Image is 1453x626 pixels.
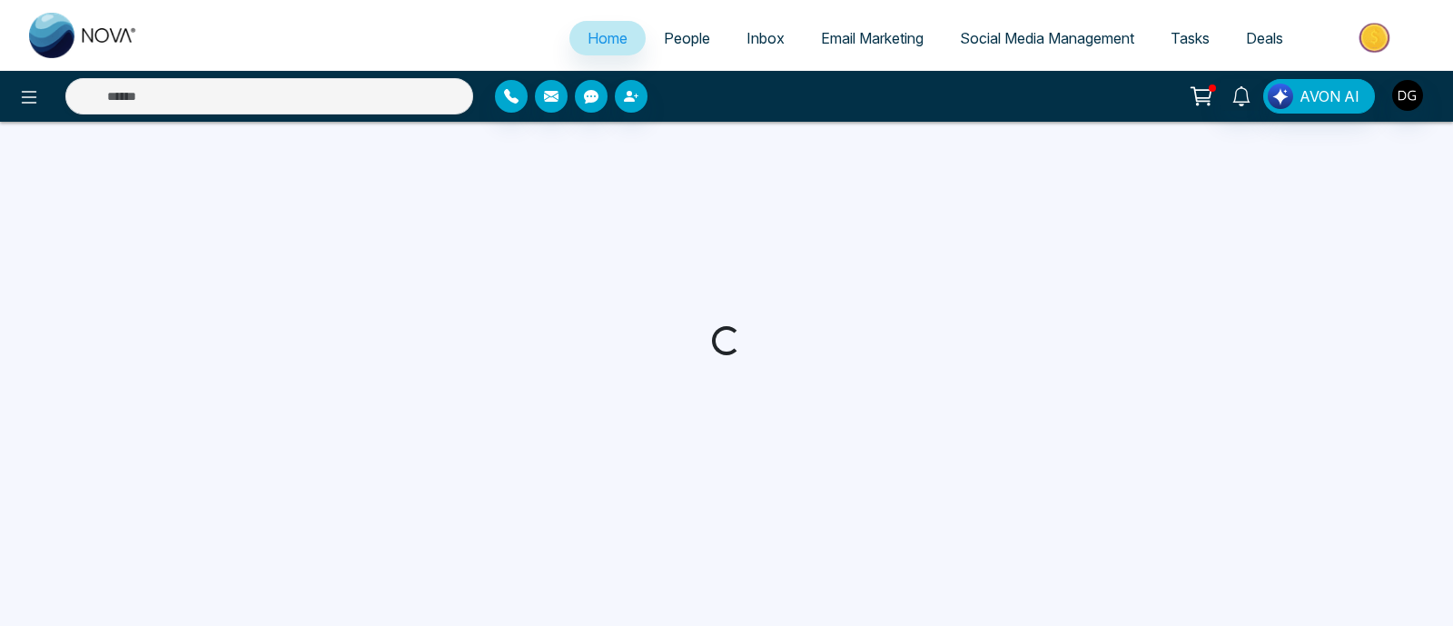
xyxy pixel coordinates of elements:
span: AVON AI [1300,85,1359,107]
span: Inbox [746,29,785,47]
span: People [664,29,710,47]
a: Social Media Management [942,21,1152,55]
span: Deals [1246,29,1283,47]
img: Market-place.gif [1310,17,1442,58]
span: Social Media Management [960,29,1134,47]
span: Tasks [1171,29,1210,47]
a: Deals [1228,21,1301,55]
a: Tasks [1152,21,1228,55]
img: Lead Flow [1268,84,1293,109]
img: User Avatar [1392,80,1423,111]
a: Home [569,21,646,55]
a: Inbox [728,21,803,55]
img: Nova CRM Logo [29,13,138,58]
a: Email Marketing [803,21,942,55]
span: Email Marketing [821,29,924,47]
a: People [646,21,728,55]
button: AVON AI [1263,79,1375,114]
span: Home [588,29,628,47]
